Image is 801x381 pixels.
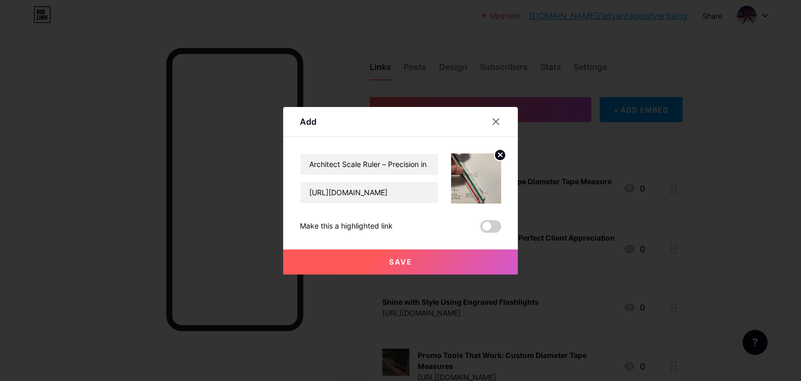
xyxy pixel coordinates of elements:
div: Add [300,115,317,128]
input: URL [300,182,438,203]
input: Title [300,154,438,175]
img: link_thumbnail [451,153,501,204]
span: Save [389,257,412,266]
button: Save [283,249,518,275]
div: Make this a highlighted link [300,220,393,233]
